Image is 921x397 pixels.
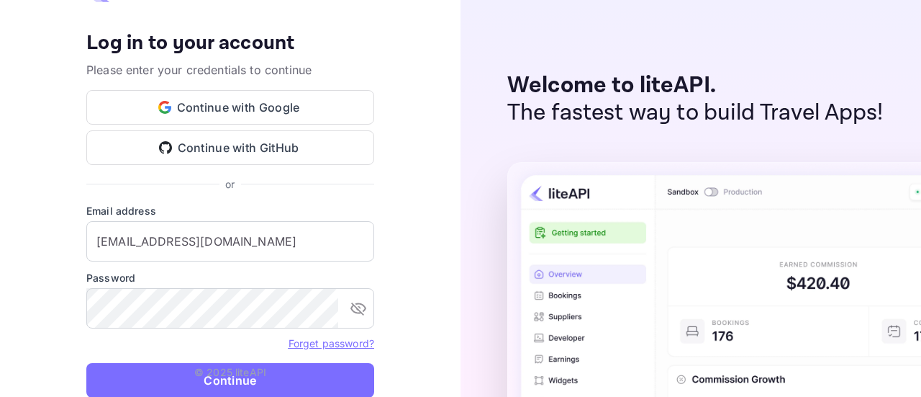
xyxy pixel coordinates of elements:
p: The fastest way to build Travel Apps! [507,99,884,127]
h4: Log in to your account [86,31,374,56]
a: Forget password? [289,336,374,350]
p: or [225,177,235,192]
button: Continue with Google [86,90,374,125]
a: Forget password? [289,337,374,349]
p: Please enter your credentials to continue [86,61,374,79]
input: Enter your email address [86,221,374,262]
label: Password [86,270,374,285]
button: toggle password visibility [344,294,373,323]
p: © 2025 liteAPI [194,365,266,380]
label: Email address [86,203,374,218]
button: Continue with GitHub [86,130,374,165]
p: Welcome to liteAPI. [507,72,884,99]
